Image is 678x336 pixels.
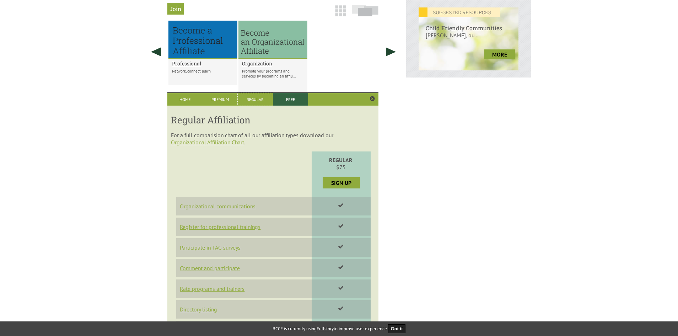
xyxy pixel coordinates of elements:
[242,69,304,79] p: Promote your programs and services by becoming an affili...
[329,156,353,164] strong: REGULAR
[325,156,353,171] p: $75
[180,265,240,272] a: Comment and participate
[172,60,234,67] a: Professional
[167,3,184,15] h2: Join
[168,21,237,85] li: Professional
[203,93,238,106] a: Premium
[388,324,406,333] button: Got it
[419,17,518,32] h6: Child Friendly Communities
[333,9,348,20] a: Grid View
[335,5,346,16] img: grid-icon.png
[238,93,273,106] a: Regular
[317,326,334,332] a: Fullstory
[180,285,244,292] a: Rate programs and trainers
[180,223,260,230] a: Register for professional trainings
[242,60,304,67] a: Organization
[419,7,500,17] em: SUGGESTED RESOURCES
[180,203,255,210] a: Organizational communications
[172,69,234,74] p: Network, connect, learn
[370,96,375,102] a: Close
[350,9,381,20] a: Slide View
[180,306,217,313] a: Directory listing
[323,178,359,188] a: Sign Up
[180,244,241,251] a: Participate in TAG surveys
[352,5,378,16] img: slide-icon.png
[419,32,518,46] p: [PERSON_NAME], ou...
[171,114,375,126] h3: Regular Affiliation
[238,21,307,92] li: Organization
[484,49,515,59] a: more
[171,132,375,146] p: For a full comparision chart of all our affiliation types download our .
[273,93,308,106] a: Free
[167,93,203,106] a: Home
[171,139,244,146] a: Organizational Affiliation Chart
